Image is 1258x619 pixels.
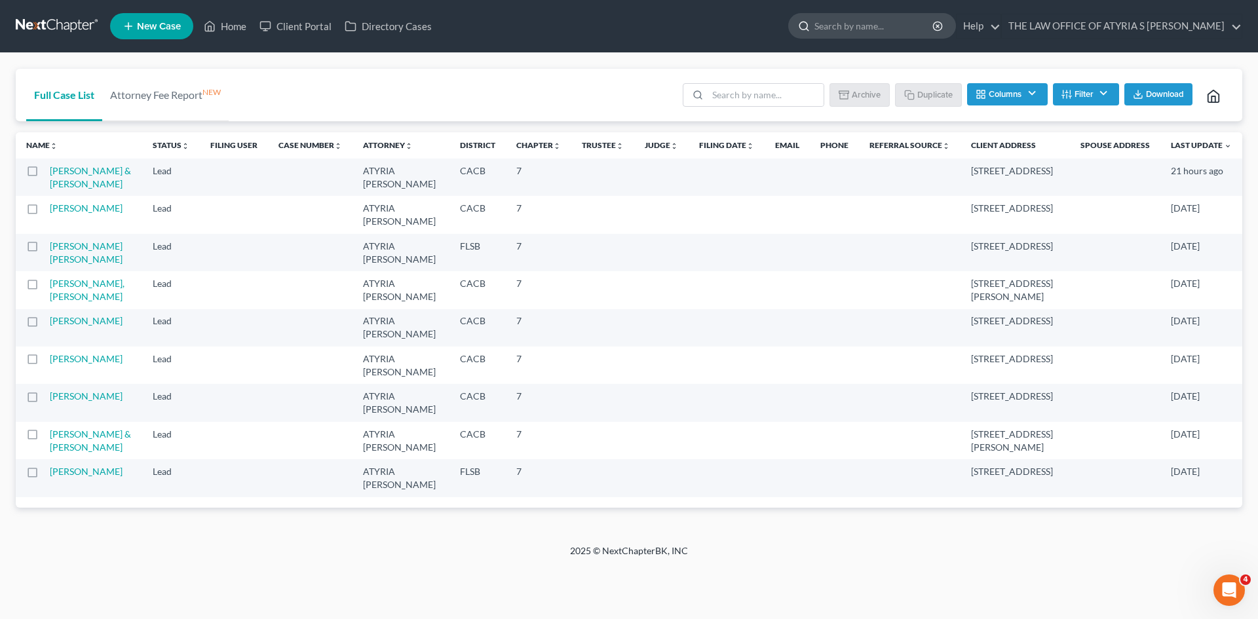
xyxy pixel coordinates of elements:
a: Full Case List [26,69,102,121]
td: [STREET_ADDRESS] [961,159,1070,196]
a: Trusteeunfold_more [582,140,624,150]
td: 7 [506,309,571,347]
td: 7 [506,159,571,196]
td: CACB [449,422,506,459]
td: CACB [449,347,506,384]
td: CACB [449,159,506,196]
td: Lead [142,459,200,497]
i: unfold_more [670,142,678,150]
a: [PERSON_NAME] [50,390,123,402]
a: Case Numberunfold_more [278,140,342,150]
td: [STREET_ADDRESS][PERSON_NAME] [961,271,1070,309]
td: CACB [449,196,506,233]
input: Search by name... [708,84,824,106]
a: THE LAW OFFICE OF ATYRIA S [PERSON_NAME] [1002,14,1242,38]
button: Columns [967,83,1047,105]
a: [PERSON_NAME] [50,353,123,364]
a: Referral Sourceunfold_more [869,140,950,150]
td: [STREET_ADDRESS] [961,459,1070,497]
td: [STREET_ADDRESS][PERSON_NAME] [961,422,1070,459]
td: CACB [449,271,506,309]
i: unfold_more [181,142,189,150]
td: ATYRIA [PERSON_NAME] [353,309,449,347]
td: ATYRIA [PERSON_NAME] [353,459,449,497]
td: 7 [506,271,571,309]
th: Email [765,132,810,159]
a: Filing Dateunfold_more [699,140,754,150]
td: [DATE] [1160,384,1242,421]
td: Lead [142,309,200,347]
td: Lead [142,234,200,271]
div: 2025 © NextChapterBK, INC [256,544,1002,568]
sup: NEW [202,87,221,97]
i: unfold_more [746,142,754,150]
td: [STREET_ADDRESS] [961,234,1070,271]
td: FLSB [449,459,506,497]
td: FLSB [449,234,506,271]
td: [STREET_ADDRESS] [961,384,1070,421]
a: [PERSON_NAME] [50,466,123,477]
td: [DATE] [1160,271,1242,309]
a: Client Portal [253,14,338,38]
td: ATYRIA [PERSON_NAME] [353,196,449,233]
th: Filing User [200,132,268,159]
a: Statusunfold_more [153,140,189,150]
iframe: Intercom live chat [1213,574,1245,606]
a: Help [957,14,1001,38]
th: Spouse Address [1070,132,1160,159]
i: unfold_more [942,142,950,150]
td: CACB [449,309,506,347]
td: [DATE] [1160,422,1242,459]
span: Download [1146,89,1184,100]
td: ATYRIA [PERSON_NAME] [353,234,449,271]
a: Directory Cases [338,14,438,38]
td: Lead [142,196,200,233]
a: [PERSON_NAME] [PERSON_NAME] [50,240,123,265]
th: District [449,132,506,159]
i: unfold_more [50,142,58,150]
a: Last Update expand_more [1171,140,1232,150]
td: Lead [142,347,200,384]
a: Attorney Fee ReportNEW [102,69,229,121]
td: ATYRIA [PERSON_NAME] [353,347,449,384]
i: unfold_more [405,142,413,150]
span: New Case [137,22,181,31]
th: Phone [810,132,859,159]
td: [STREET_ADDRESS] [961,347,1070,384]
td: Lead [142,422,200,459]
a: [PERSON_NAME] [50,202,123,214]
td: CACB [449,384,506,421]
td: 7 [506,459,571,497]
a: [PERSON_NAME] & [PERSON_NAME] [50,428,131,453]
i: expand_more [1224,142,1232,150]
td: [DATE] [1160,347,1242,384]
a: Home [197,14,253,38]
a: Judgeunfold_more [645,140,678,150]
span: 4 [1240,574,1251,585]
td: ATYRIA [PERSON_NAME] [353,384,449,421]
td: 7 [506,196,571,233]
td: [DATE] [1160,459,1242,497]
td: [STREET_ADDRESS] [961,196,1070,233]
td: Lead [142,271,200,309]
td: [STREET_ADDRESS] [961,309,1070,347]
td: [DATE] [1160,196,1242,233]
i: unfold_more [616,142,624,150]
a: Chapterunfold_more [516,140,561,150]
i: unfold_more [553,142,561,150]
a: [PERSON_NAME] & [PERSON_NAME] [50,165,131,189]
th: Client Address [961,132,1070,159]
td: ATYRIA [PERSON_NAME] [353,159,449,196]
td: 7 [506,234,571,271]
td: 7 [506,422,571,459]
a: Attorneyunfold_more [363,140,413,150]
td: ATYRIA [PERSON_NAME] [353,422,449,459]
button: Filter [1053,83,1119,105]
button: Download [1124,83,1192,105]
a: [PERSON_NAME] [50,315,123,326]
td: 21 hours ago [1160,159,1242,196]
td: Lead [142,384,200,421]
td: [DATE] [1160,309,1242,347]
input: Search by name... [814,14,934,38]
i: unfold_more [334,142,342,150]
